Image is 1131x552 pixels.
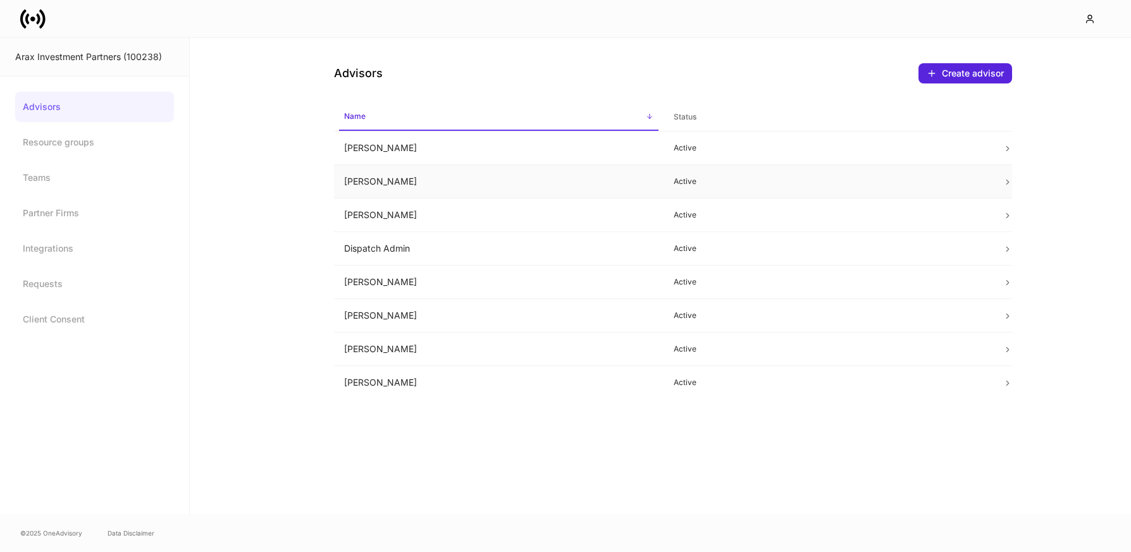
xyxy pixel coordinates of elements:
[344,110,366,122] h6: Name
[669,104,988,130] span: Status
[15,163,174,193] a: Teams
[15,127,174,157] a: Resource groups
[674,310,983,321] p: Active
[339,104,658,131] span: Name
[674,111,696,123] h6: Status
[20,528,82,538] span: © 2025 OneAdvisory
[942,67,1004,80] div: Create advisor
[334,132,664,165] td: [PERSON_NAME]
[674,377,983,388] p: Active
[334,266,664,299] td: [PERSON_NAME]
[15,198,174,228] a: Partner Firms
[674,344,983,354] p: Active
[15,269,174,299] a: Requests
[674,143,983,153] p: Active
[15,304,174,334] a: Client Consent
[334,232,664,266] td: Dispatch Admin
[334,66,383,81] h4: Advisors
[674,277,983,287] p: Active
[674,243,983,254] p: Active
[108,528,154,538] a: Data Disclaimer
[334,299,664,333] td: [PERSON_NAME]
[15,51,174,63] div: Arax Investment Partners (100238)
[334,165,664,199] td: [PERSON_NAME]
[334,333,664,366] td: [PERSON_NAME]
[918,63,1012,83] button: Create advisor
[15,233,174,264] a: Integrations
[334,366,664,400] td: [PERSON_NAME]
[334,199,664,232] td: [PERSON_NAME]
[674,176,983,187] p: Active
[15,92,174,122] a: Advisors
[674,210,983,220] p: Active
